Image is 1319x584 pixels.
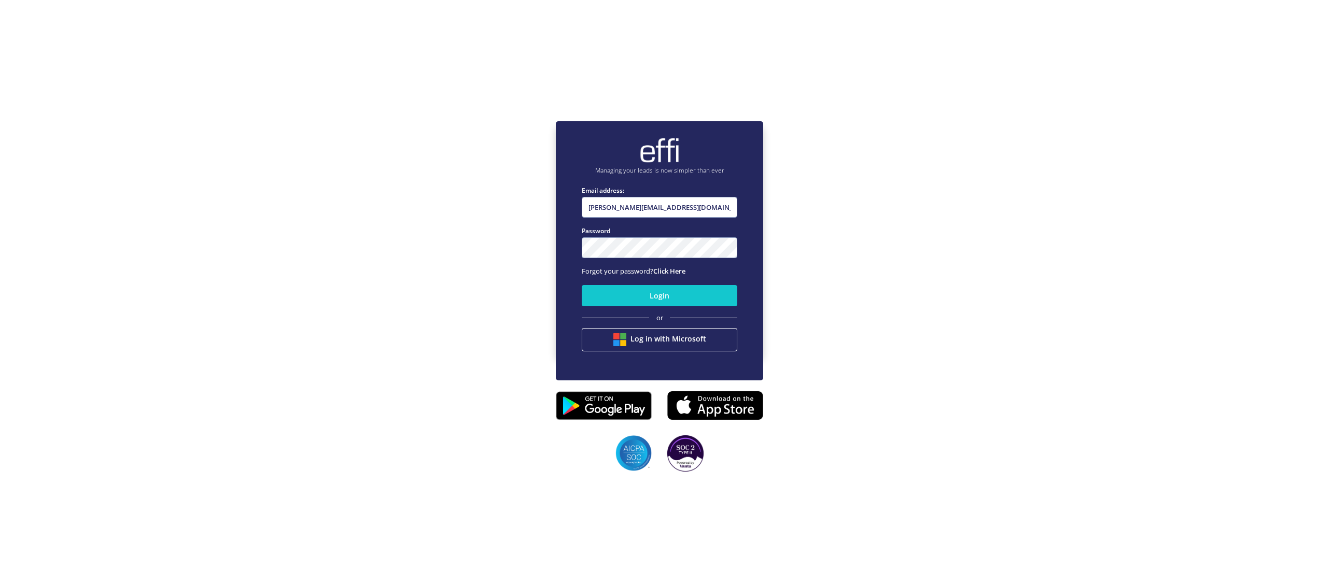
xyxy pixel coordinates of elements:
img: playstore.0fabf2e.png [556,384,652,427]
label: Password [582,226,737,236]
span: or [656,313,663,323]
p: Managing your leads is now simpler than ever [582,166,737,175]
img: brand-logo.ec75409.png [639,137,680,163]
button: Log in with Microsoft [582,328,737,351]
label: Email address: [582,186,737,195]
span: Forgot your password? [582,266,685,276]
img: SOC2 badges [667,435,704,472]
a: Click Here [653,266,685,276]
img: SOC2 badges [615,435,652,472]
img: appstore.8725fd3.png [667,388,763,423]
img: btn google [613,333,626,346]
button: Login [582,285,737,306]
input: Enter email [582,197,737,218]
